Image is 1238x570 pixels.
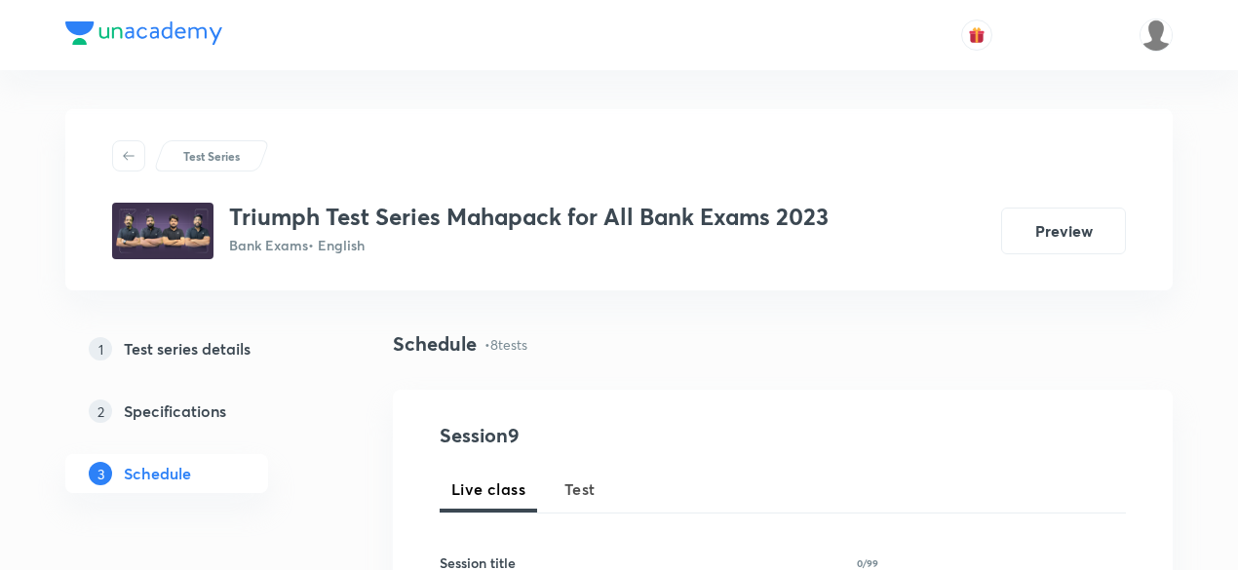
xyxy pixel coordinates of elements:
h5: Schedule [124,462,191,485]
p: 0/99 [857,558,878,568]
h4: Schedule [393,329,477,359]
img: avatar [968,26,986,44]
h5: Specifications [124,399,226,423]
p: 2 [89,399,112,423]
span: Test [564,477,596,501]
p: 1 [89,337,112,361]
a: 2Specifications [65,392,330,431]
img: Drishti Chauhan [1140,19,1173,52]
p: Test Series [183,147,240,165]
button: avatar [961,19,992,51]
p: 3 [89,462,112,485]
p: Bank Exams • English [229,235,829,255]
img: Company Logo [65,21,222,45]
a: Company Logo [65,21,222,50]
a: 1Test series details [65,329,330,368]
span: Live class [451,477,525,501]
img: b8ee2f2584594d679a6b3454c6d7bca4.png [112,203,213,259]
p: • 8 tests [484,334,527,355]
h3: Triumph Test Series Mahapack for All Bank Exams 2023 [229,203,829,231]
h4: Session 9 [440,421,795,450]
button: Preview [1001,208,1126,254]
h5: Test series details [124,337,251,361]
